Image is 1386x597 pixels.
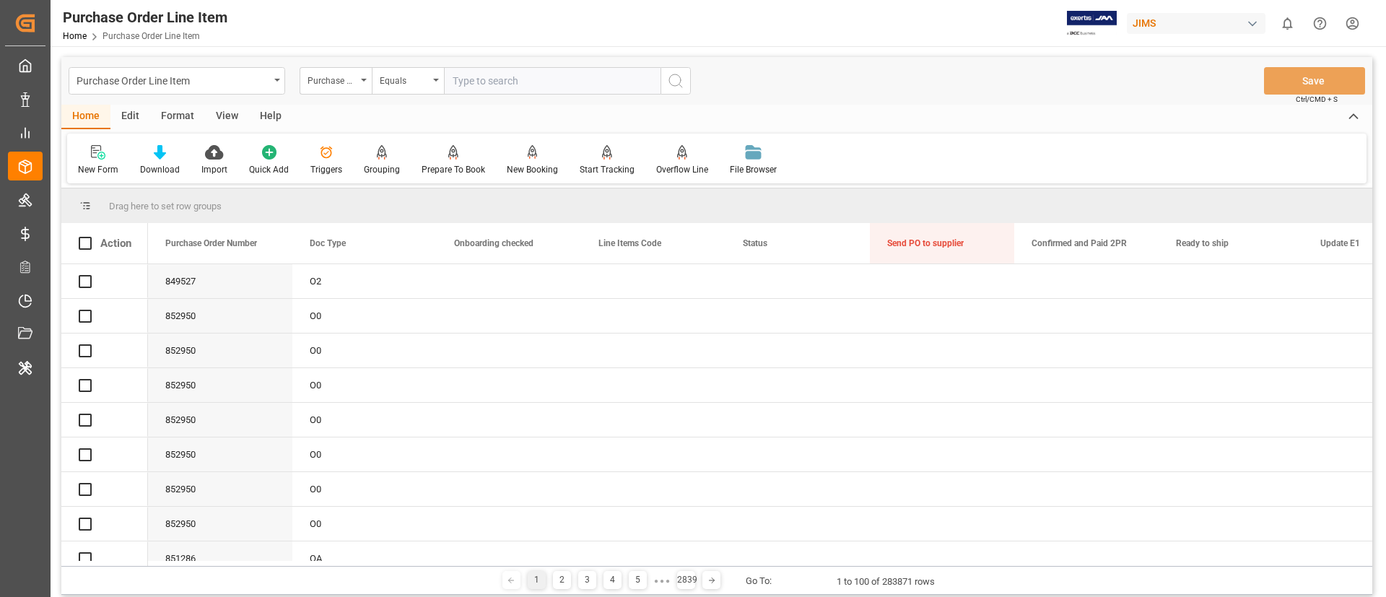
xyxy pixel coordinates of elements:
div: Help [249,105,292,129]
div: 852950 [148,403,292,437]
div: Go To: [746,574,772,588]
div: Overflow Line [656,163,708,176]
button: search button [661,67,691,95]
button: JIMS [1127,9,1271,37]
button: show 0 new notifications [1271,7,1304,40]
div: 852950 [148,472,292,506]
span: Confirmed and Paid 2PR [1032,238,1127,248]
div: Prepare To Book [422,163,485,176]
div: 852950 [148,507,292,541]
span: Line Items Code [598,238,661,248]
div: 852950 [148,299,292,333]
div: O0 [292,507,437,541]
div: Press SPACE to select this row. [61,507,148,541]
span: Update E1 [1320,238,1360,248]
span: Ctrl/CMD + S [1296,94,1338,105]
div: Download [140,163,180,176]
div: Press SPACE to select this row. [61,368,148,403]
div: JIMS [1127,13,1265,34]
div: O0 [292,437,437,471]
div: O0 [292,299,437,333]
div: 2839 [677,571,695,589]
div: 851286 [148,541,292,575]
div: Press SPACE to select this row. [61,403,148,437]
span: Onboarding checked [454,238,533,248]
div: O2 [292,264,437,298]
div: ● ● ● [654,575,670,586]
div: Press SPACE to select this row. [61,541,148,576]
div: New Booking [507,163,558,176]
span: Drag here to set row groups [109,201,222,212]
div: 1 [528,571,546,589]
div: 1 to 100 of 283871 rows [837,575,935,589]
a: Home [63,31,87,41]
div: Edit [110,105,150,129]
div: Press SPACE to select this row. [61,334,148,368]
button: Save [1264,67,1365,95]
div: O0 [292,403,437,437]
div: View [205,105,249,129]
div: 2 [553,571,571,589]
span: Purchase Order Number [165,238,257,248]
div: Purchase Order Line Item [63,6,227,28]
span: Doc Type [310,238,346,248]
div: Purchase Order Line Item [77,71,269,89]
span: Send PO to supplier [887,238,964,248]
div: Start Tracking [580,163,635,176]
div: O0 [292,472,437,506]
div: Action [100,237,131,250]
div: Press SPACE to select this row. [61,264,148,299]
div: File Browser [730,163,777,176]
div: Press SPACE to select this row. [61,437,148,472]
div: Press SPACE to select this row. [61,299,148,334]
div: New Form [78,163,118,176]
span: Status [743,238,767,248]
div: 5 [629,571,647,589]
div: 4 [603,571,622,589]
div: Format [150,105,205,129]
div: 852950 [148,437,292,471]
button: open menu [300,67,372,95]
div: O0 [292,334,437,367]
div: OA [292,541,437,575]
div: Import [201,163,227,176]
div: Triggers [310,163,342,176]
div: 849527 [148,264,292,298]
div: O0 [292,368,437,402]
input: Type to search [444,67,661,95]
div: 852950 [148,368,292,402]
div: Quick Add [249,163,289,176]
div: Equals [380,71,429,87]
button: Help Center [1304,7,1336,40]
div: Home [61,105,110,129]
div: 3 [578,571,596,589]
div: Press SPACE to select this row. [61,472,148,507]
div: Purchase Order Number [308,71,357,87]
img: Exertis%20JAM%20-%20Email%20Logo.jpg_1722504956.jpg [1067,11,1117,36]
div: 852950 [148,334,292,367]
div: Grouping [364,163,400,176]
button: open menu [372,67,444,95]
button: open menu [69,67,285,95]
span: Ready to ship [1176,238,1229,248]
